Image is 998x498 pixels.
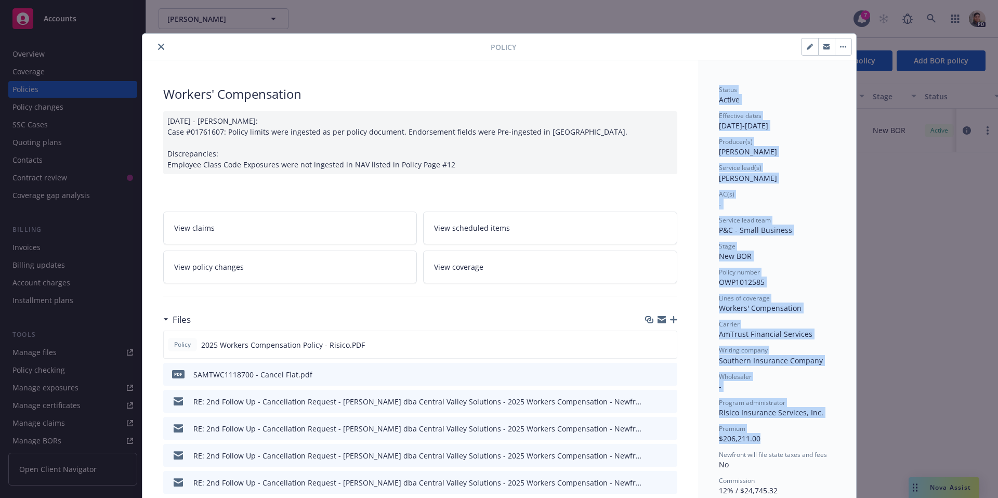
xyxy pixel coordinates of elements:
span: Newfront will file state taxes and fees [719,450,827,459]
span: [PERSON_NAME] [719,147,777,156]
span: Program administrator [719,398,785,407]
div: Files [163,313,191,326]
span: Lines of coverage [719,294,770,303]
span: pdf [172,370,185,378]
span: Carrier [719,320,740,329]
span: Effective dates [719,111,761,120]
span: Service lead(s) [719,163,761,172]
div: RE: 2nd Follow Up - Cancellation Request - [PERSON_NAME] dba Central Valley Solutions - 2025 Work... [193,477,643,488]
button: download file [647,396,655,407]
a: View claims [163,212,417,244]
button: download file [647,450,655,461]
div: Workers' Compensation [719,303,835,313]
span: [PERSON_NAME] [719,173,777,183]
div: RE: 2nd Follow Up - Cancellation Request - [PERSON_NAME] dba Central Valley Solutions - 2025 Work... [193,396,643,407]
button: preview file [663,339,673,350]
a: View scheduled items [423,212,677,244]
span: - [719,199,721,209]
span: View coverage [434,261,483,272]
a: View coverage [423,251,677,283]
span: Active [719,95,740,104]
span: Service lead team [719,216,771,225]
span: Wholesaler [719,372,752,381]
span: Policy [491,42,516,53]
span: AmTrust Financial Services [719,329,812,339]
span: Premium [719,424,745,433]
div: RE: 2nd Follow Up - Cancellation Request - [PERSON_NAME] dba Central Valley Solutions - 2025 Work... [193,450,643,461]
button: preview file [664,396,673,407]
span: Policy [172,340,193,349]
span: $206,211.00 [719,434,760,443]
span: New BOR [719,251,752,261]
div: [DATE] - [PERSON_NAME]: Case #01761607: Policy limits were ingested as per policy document. Endor... [163,111,677,174]
span: Policy number [719,268,760,277]
button: download file [647,423,655,434]
div: Workers' Compensation [163,85,677,103]
span: View claims [174,222,215,233]
button: preview file [664,450,673,461]
h3: Files [173,313,191,326]
span: Stage [719,242,736,251]
div: [DATE] - [DATE] [719,111,835,131]
div: SAMTWC1118700 - Cancel Flat.pdf [193,369,312,380]
span: Status [719,85,737,94]
span: 2025 Workers Compensation Policy - Risico.PDF [201,339,365,350]
span: - [719,382,721,391]
span: Producer(s) [719,137,753,146]
span: No [719,460,729,469]
span: Risico Insurance Services, Inc. [719,408,823,417]
span: View policy changes [174,261,244,272]
button: download file [647,477,655,488]
button: preview file [664,423,673,434]
button: preview file [664,477,673,488]
button: download file [647,339,655,350]
span: 12% / $24,745.32 [719,486,778,495]
span: View scheduled items [434,222,510,233]
span: P&C - Small Business [719,225,792,235]
button: close [155,41,167,53]
a: View policy changes [163,251,417,283]
button: download file [647,369,655,380]
span: OWP1012585 [719,277,765,287]
div: RE: 2nd Follow Up - Cancellation Request - [PERSON_NAME] dba Central Valley Solutions - 2025 Work... [193,423,643,434]
span: AC(s) [719,190,734,199]
button: preview file [664,369,673,380]
span: Commission [719,476,755,485]
span: Southern Insurance Company [719,356,823,365]
span: Writing company [719,346,768,355]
